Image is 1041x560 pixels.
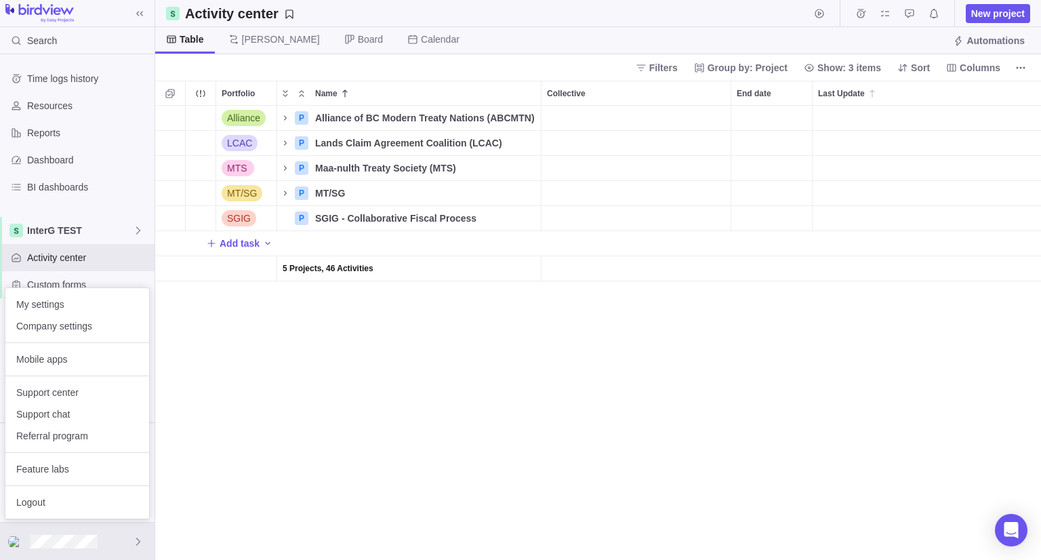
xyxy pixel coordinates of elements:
span: Support center [16,386,138,399]
a: Company settings [5,315,149,337]
a: My settings [5,294,149,315]
span: Referral program [16,429,138,443]
a: Feature labs [5,458,149,480]
span: Feature labs [16,462,138,476]
span: My settings [16,298,138,311]
img: Show [8,536,24,547]
a: Support center [5,382,149,403]
a: Support chat [5,403,149,425]
div: Sophie Gonthier [8,534,24,550]
span: Support chat [16,407,138,421]
span: Company settings [16,319,138,333]
a: Mobile apps [5,348,149,370]
span: Mobile apps [16,353,138,366]
span: Logout [16,496,138,509]
a: Logout [5,492,149,513]
a: Referral program [5,425,149,447]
